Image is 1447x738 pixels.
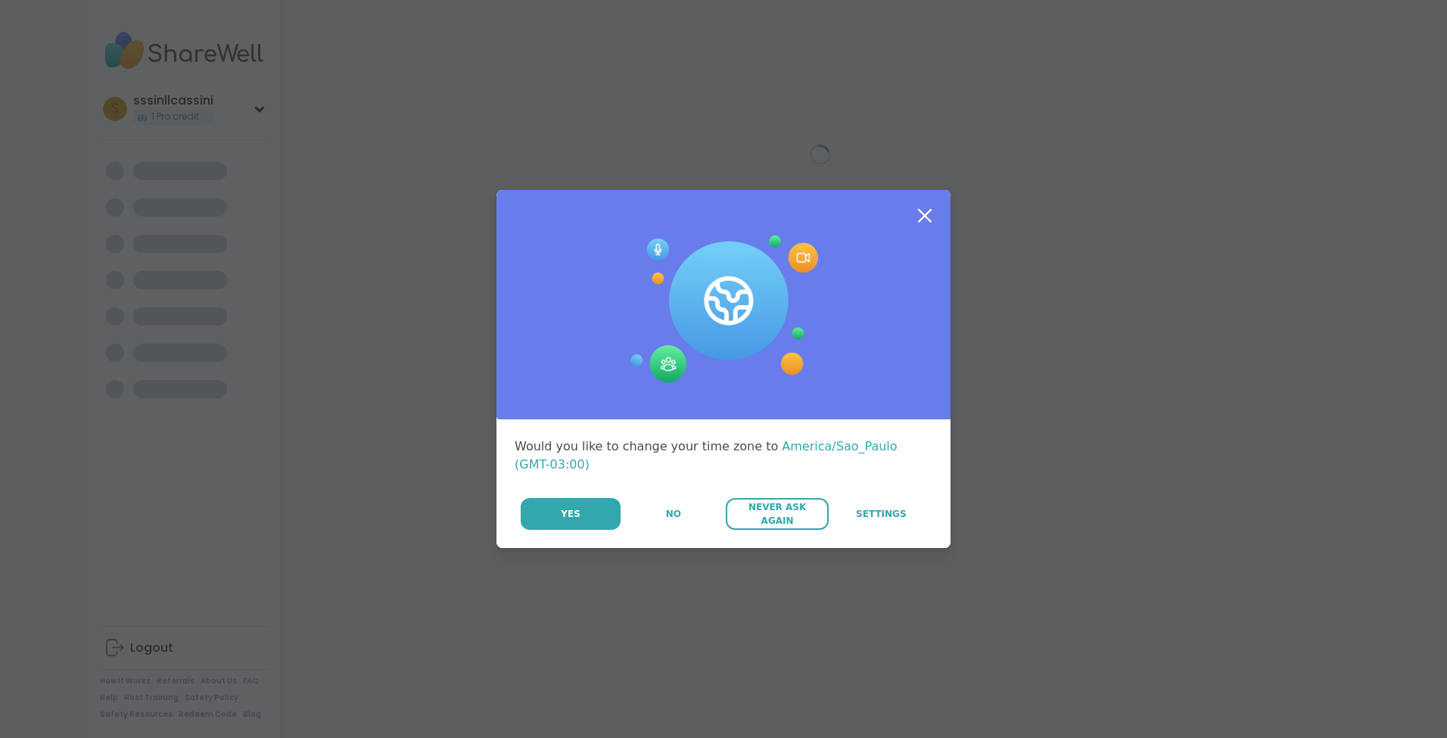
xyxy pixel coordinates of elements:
[830,498,932,530] a: Settings
[629,235,818,384] img: Session Experience
[733,500,820,528] span: Never Ask Again
[515,439,898,472] span: America/Sao_Paulo (GMT-03:00)
[726,498,828,530] button: Never Ask Again
[515,438,932,474] div: Would you like to change your time zone to
[666,507,681,521] span: No
[856,507,907,521] span: Settings
[622,498,724,530] button: No
[521,498,621,530] button: Yes
[561,507,580,521] span: Yes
